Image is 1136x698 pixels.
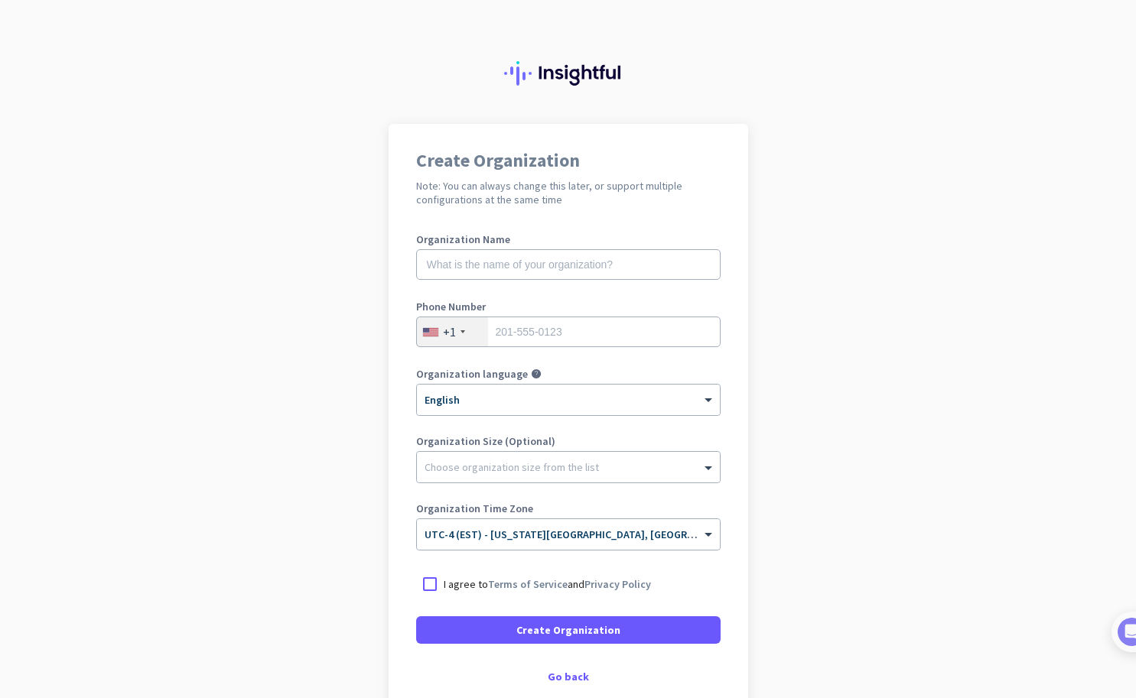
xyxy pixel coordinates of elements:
label: Phone Number [416,301,721,312]
button: Create Organization [416,616,721,644]
input: 201-555-0123 [416,317,721,347]
label: Organization Name [416,234,721,245]
label: Organization Time Zone [416,503,721,514]
i: help [531,368,542,379]
a: Terms of Service [488,577,568,591]
div: +1 [443,324,456,339]
input: What is the name of your organization? [416,249,721,280]
label: Organization Size (Optional) [416,436,721,446]
label: Organization language [416,368,528,379]
h1: Create Organization [416,151,721,170]
img: Insightful [504,61,633,86]
span: Create Organization [516,622,620,638]
p: I agree to and [444,576,651,592]
a: Privacy Policy [584,577,651,591]
div: Go back [416,671,721,682]
h2: Note: You can always change this later, or support multiple configurations at the same time [416,179,721,206]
